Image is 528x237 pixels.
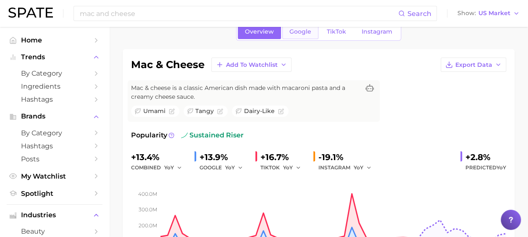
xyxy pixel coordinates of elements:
[7,170,102,183] a: My Watchlist
[21,129,88,137] span: by Category
[21,113,88,120] span: Brands
[21,69,88,77] span: by Category
[7,34,102,47] a: Home
[455,61,492,68] span: Export Data
[164,164,174,171] span: YoY
[245,28,274,35] span: Overview
[7,93,102,106] a: Hashtags
[283,163,301,173] button: YoY
[21,190,88,197] span: Spotlight
[7,80,102,93] a: Ingredients
[238,24,281,39] a: Overview
[8,8,53,18] img: SPATE
[455,8,522,19] button: ShowUS Market
[21,155,88,163] span: Posts
[21,172,88,180] span: My Watchlist
[457,11,476,16] span: Show
[7,51,102,63] button: Trends
[131,130,167,140] span: Popularity
[278,108,284,114] button: Flag as miscategorized or irrelevant
[21,36,88,44] span: Home
[7,110,102,123] button: Brands
[465,163,506,173] span: Predicted
[354,163,372,173] button: YoY
[195,107,214,116] span: tangy
[283,164,293,171] span: YoY
[200,150,249,164] div: +13.9%
[21,211,88,219] span: Industries
[407,10,431,18] span: Search
[7,67,102,80] a: by Category
[7,187,102,200] a: Spotlight
[225,163,243,173] button: YoY
[131,84,360,101] span: Mac & cheese is a classic American dish made with macaroni pasta and a creamy cheese sauce.
[211,58,292,72] button: Add to Watchlist
[7,153,102,166] a: Posts
[21,227,88,235] span: beauty
[7,209,102,221] button: Industries
[441,58,506,72] button: Export Data
[320,24,353,39] a: TikTok
[164,163,182,173] button: YoY
[465,150,506,164] div: +2.8%
[7,140,102,153] a: Hashtags
[327,28,346,35] span: TikTok
[362,28,392,35] span: Instagram
[21,82,88,90] span: Ingredients
[143,107,165,116] span: umami
[217,108,223,114] button: Flag as miscategorized or irrelevant
[478,11,510,16] span: US Market
[7,126,102,140] a: by Category
[282,24,318,39] a: Google
[289,28,311,35] span: Google
[226,61,278,68] span: Add to Watchlist
[318,150,377,164] div: -19.1%
[318,163,377,173] div: INSTAGRAM
[225,164,235,171] span: YoY
[21,142,88,150] span: Hashtags
[131,163,188,173] div: combined
[355,24,399,39] a: Instagram
[260,163,307,173] div: TIKTOK
[260,150,307,164] div: +16.7%
[354,164,363,171] span: YoY
[21,95,88,103] span: Hashtags
[21,53,88,61] span: Trends
[496,164,506,171] span: YoY
[79,6,398,21] input: Search here for a brand, industry, or ingredient
[181,132,188,139] img: sustained riser
[200,163,249,173] div: GOOGLE
[181,130,244,140] span: sustained riser
[244,107,275,116] span: dairy-like
[169,108,175,114] button: Flag as miscategorized or irrelevant
[131,60,205,70] h1: mac & cheese
[131,150,188,164] div: +13.4%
